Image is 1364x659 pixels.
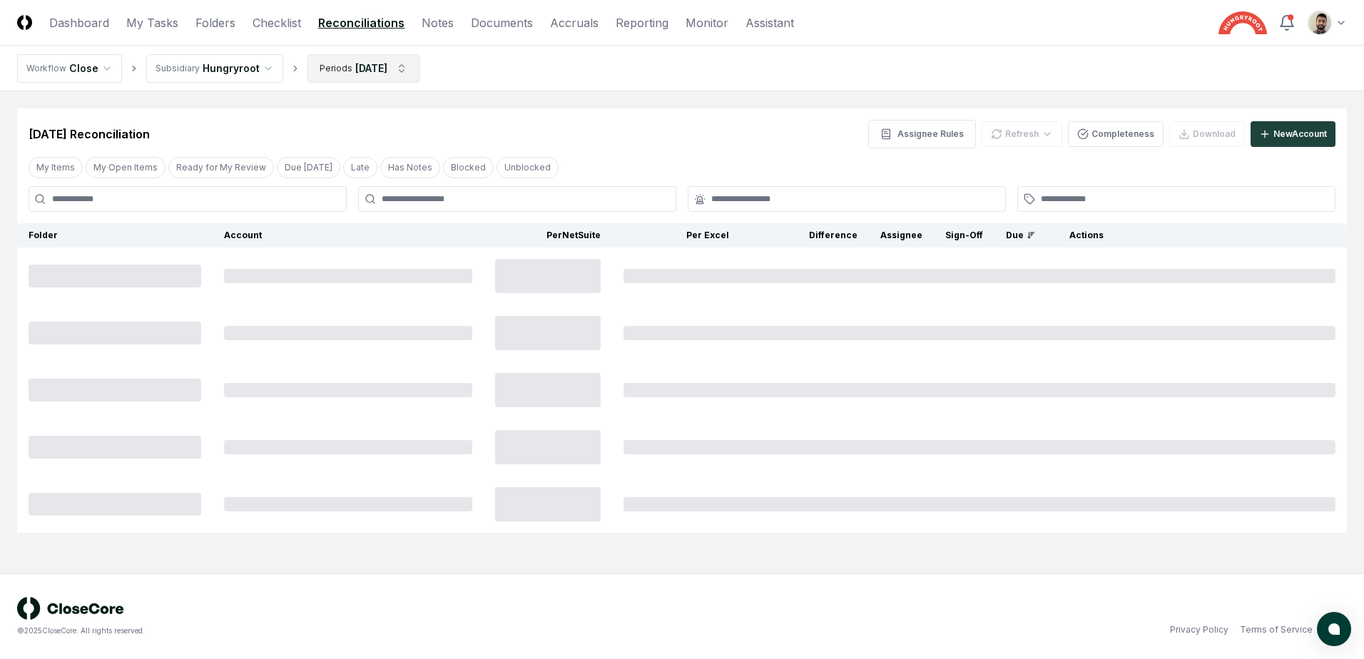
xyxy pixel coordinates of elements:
a: Monitor [686,14,728,31]
button: Due Today [277,157,340,178]
a: Terms of Service [1240,623,1313,636]
div: Subsidiary [156,62,200,75]
th: Difference [740,223,869,247]
th: Per Excel [612,223,740,247]
a: Checklist [253,14,301,31]
img: Hungryroot logo [1218,11,1267,34]
th: Folder [17,223,213,247]
th: Sign-Off [934,223,994,247]
a: Folders [195,14,235,31]
button: Has Notes [380,157,440,178]
div: Periods [320,62,352,75]
div: © 2025 CloseCore. All rights reserved. [17,625,682,636]
a: Assistant [745,14,794,31]
a: Reporting [616,14,668,31]
img: logo [17,597,124,620]
img: d09822cc-9b6d-4858-8d66-9570c114c672_214030b4-299a-48fd-ad93-fc7c7aef54c6.png [1308,11,1331,34]
a: Notes [422,14,454,31]
button: Blocked [443,157,494,178]
div: Workflow [26,62,66,75]
nav: breadcrumb [17,54,419,83]
div: Due [1006,229,1035,242]
button: My Items [29,157,83,178]
div: [DATE] Reconciliation [29,126,150,143]
button: Ready for My Review [168,157,274,178]
button: Unblocked [497,157,559,178]
div: Account [224,229,472,242]
button: Periods[DATE] [307,54,419,83]
button: atlas-launcher [1317,612,1351,646]
a: Reconciliations [318,14,404,31]
button: Completeness [1068,121,1164,147]
div: [DATE] [355,61,387,76]
div: New Account [1273,128,1327,141]
a: Dashboard [49,14,109,31]
button: My Open Items [86,157,166,178]
img: Logo [17,15,32,30]
a: Privacy Policy [1170,623,1228,636]
th: Assignee [869,223,934,247]
button: NewAccount [1251,121,1335,147]
button: Assignee Rules [868,120,976,148]
button: Late [343,157,377,178]
a: My Tasks [126,14,178,31]
div: Actions [1058,229,1335,242]
a: Accruals [550,14,599,31]
a: Documents [471,14,533,31]
th: Per NetSuite [484,223,612,247]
